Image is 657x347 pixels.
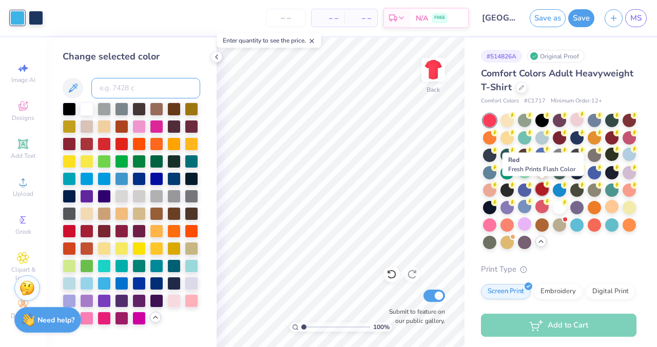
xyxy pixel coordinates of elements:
[481,263,636,275] div: Print Type
[625,9,647,27] a: MS
[91,78,200,98] input: e.g. 7428 c
[266,9,306,27] input: – –
[481,67,633,93] span: Comfort Colors Adult Heavyweight T-Shirt
[524,97,546,106] span: # C1717
[373,322,390,332] span: 100 %
[568,9,594,27] button: Save
[5,266,41,282] span: Clipart & logos
[551,97,602,106] span: Minimum Order: 12 +
[423,59,443,80] img: Back
[630,12,642,24] span: MS
[13,190,33,198] span: Upload
[63,50,200,64] div: Change selected color
[217,33,321,48] div: Enter quantity to see the price.
[11,312,35,320] span: Decorate
[37,315,74,325] strong: Need help?
[434,14,445,22] span: FREE
[530,9,566,27] button: Save as
[481,50,522,63] div: # 514826A
[383,307,445,325] label: Submit to feature on our public gallery.
[481,97,519,106] span: Comfort Colors
[318,13,338,24] span: – –
[12,114,34,122] span: Designs
[15,228,31,236] span: Greek
[427,85,440,94] div: Back
[527,50,585,63] div: Original Proof
[586,284,635,299] div: Digital Print
[11,152,35,160] span: Add Text
[508,165,575,173] span: Fresh Prints Flash Color
[351,13,371,24] span: – –
[474,8,525,28] input: Untitled Design
[481,284,531,299] div: Screen Print
[503,153,584,176] div: Red
[416,13,428,24] span: N/A
[534,284,583,299] div: Embroidery
[11,76,35,84] span: Image AI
